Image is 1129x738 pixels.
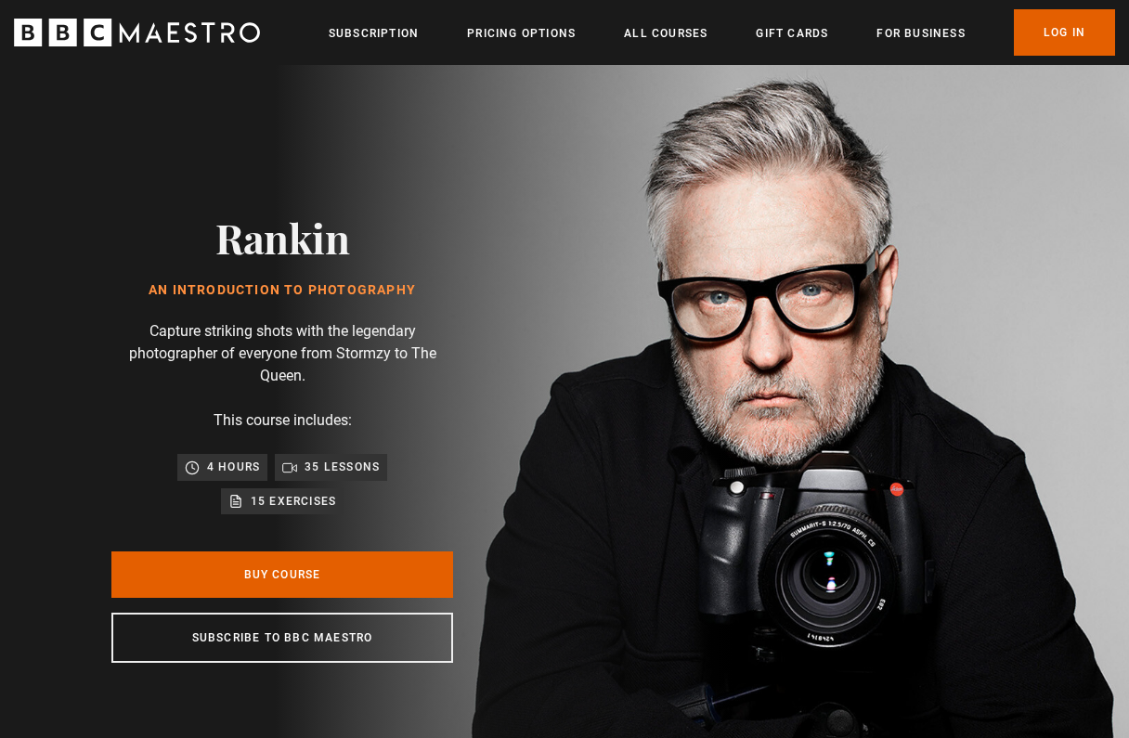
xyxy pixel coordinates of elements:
[214,409,352,432] p: This course includes:
[329,9,1115,56] nav: Primary
[14,19,260,46] svg: BBC Maestro
[207,458,260,476] p: 4 hours
[111,551,453,598] a: Buy Course
[876,24,965,43] a: For business
[251,492,336,511] p: 15 exercises
[329,24,419,43] a: Subscription
[467,24,576,43] a: Pricing Options
[111,320,453,387] p: Capture striking shots with the legendary photographer of everyone from Stormzy to The Queen.
[305,458,380,476] p: 35 lessons
[756,24,828,43] a: Gift Cards
[149,283,416,298] h1: An Introduction to Photography
[1014,9,1115,56] a: Log In
[111,613,453,663] a: Subscribe to BBC Maestro
[624,24,707,43] a: All Courses
[149,214,416,261] h2: Rankin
